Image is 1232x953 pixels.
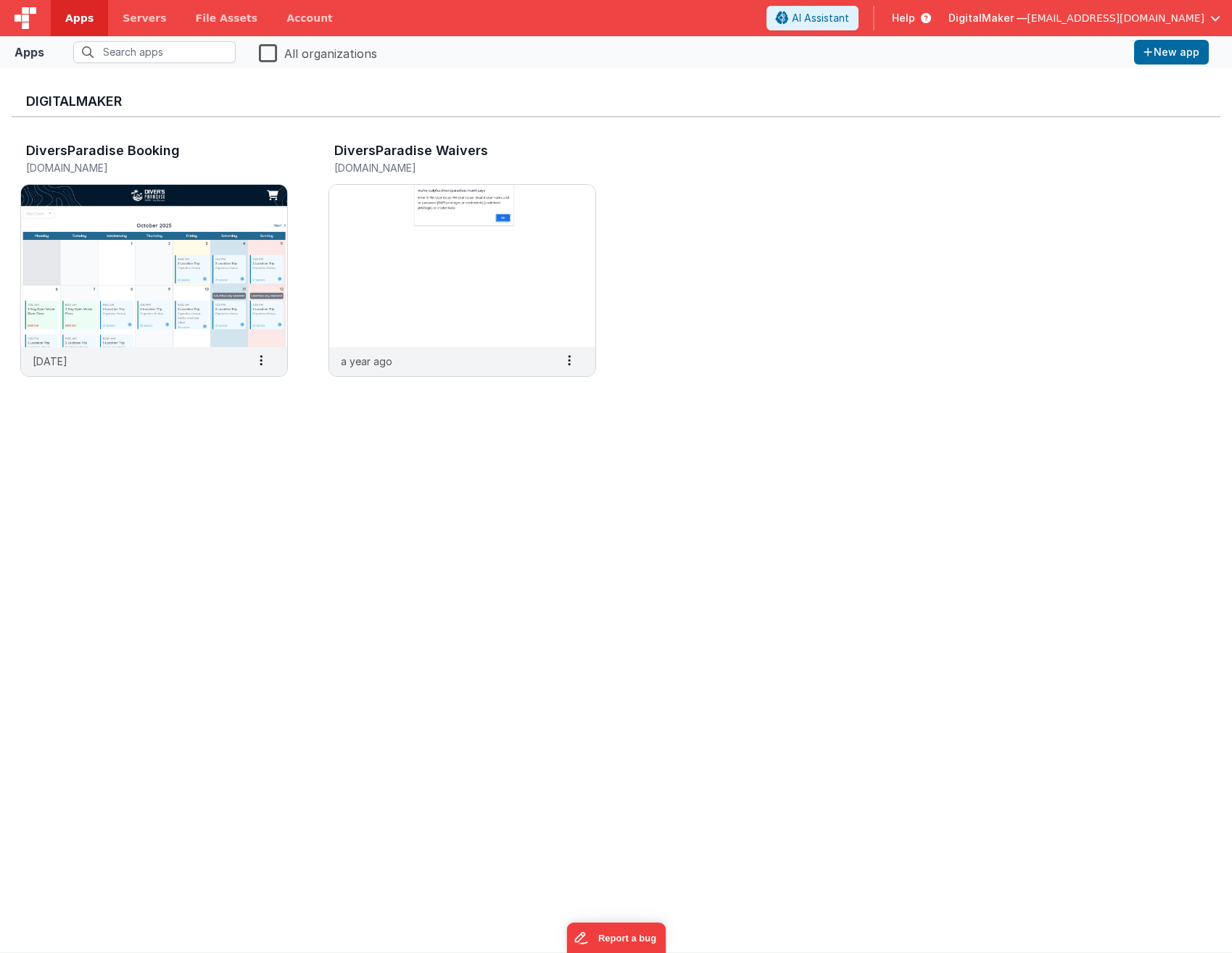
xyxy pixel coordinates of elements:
[1134,40,1209,64] button: New app
[948,11,1027,25] span: DigitalMaker —
[259,42,377,62] label: All organizations
[334,162,560,173] h5: [DOMAIN_NAME]
[33,354,67,369] p: [DATE]
[892,11,915,25] span: Help
[65,11,94,25] span: Apps
[566,923,666,953] iframe: Marker.io feedback button
[334,143,488,158] h3: DiversParadise Waivers
[341,354,392,369] p: a year ago
[26,143,180,158] h3: DiversParadise Booking
[766,6,859,30] button: AI Assistant
[948,11,1220,25] button: DigitalMaker — [EMAIL_ADDRESS][DOMAIN_NAME]
[792,11,849,25] span: AI Assistant
[123,11,166,25] span: Servers
[1027,11,1204,25] span: [EMAIL_ADDRESS][DOMAIN_NAME]
[196,11,258,25] span: File Assets
[26,162,252,173] h5: [DOMAIN_NAME]
[15,43,44,61] div: Apps
[26,94,1206,109] h3: DigitalMaker
[73,41,236,63] input: Search apps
